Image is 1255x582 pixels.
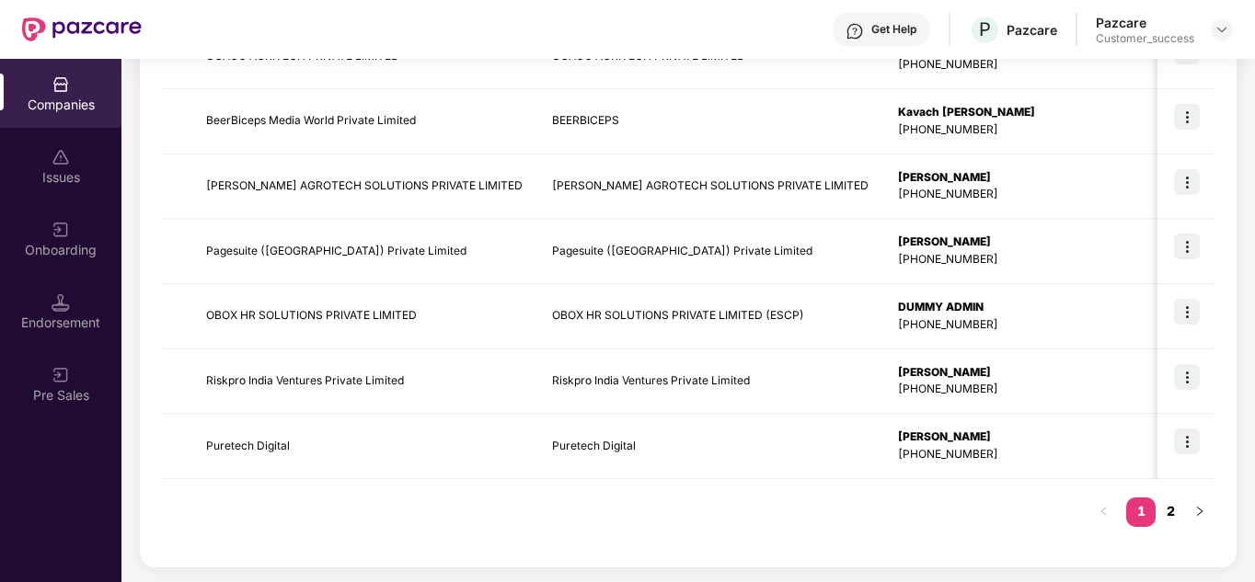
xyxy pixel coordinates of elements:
[1096,31,1194,46] div: Customer_success
[1174,428,1200,454] img: icon
[191,414,537,479] td: Puretech Digital
[191,154,537,220] td: [PERSON_NAME] AGROTECH SOLUTIONS PRIVATE LIMITED
[191,349,537,415] td: Riskpro India Ventures Private Limited
[1174,234,1200,259] img: icon
[537,414,883,479] td: Puretech Digital
[537,154,883,220] td: [PERSON_NAME] AGROTECH SOLUTIONS PRIVATE LIMITED
[1215,22,1229,37] img: svg+xml;base64,PHN2ZyBpZD0iRHJvcGRvd24tMzJ4MzIiIHhtbG5zPSJodHRwOi8vd3d3LnczLm9yZy8yMDAwL3N2ZyIgd2...
[1007,21,1057,39] div: Pazcare
[1194,506,1205,517] span: right
[1096,14,1194,31] div: Pazcare
[537,284,883,349] td: OBOX HR SOLUTIONS PRIVATE LIMITED (ESCP)
[1126,497,1156,527] li: 1
[871,22,916,37] div: Get Help
[1185,497,1215,527] button: right
[898,169,1133,187] div: [PERSON_NAME]
[979,18,991,40] span: P
[846,22,864,40] img: svg+xml;base64,PHN2ZyBpZD0iSGVscC0zMngzMiIgeG1sbnM9Imh0dHA6Ly93d3cudzMub3JnLzIwMDAvc3ZnIiB3aWR0aD...
[898,299,1133,316] div: DUMMY ADMIN
[1126,497,1156,525] a: 1
[52,366,70,384] img: svg+xml;base64,PHN2ZyB3aWR0aD0iMjAiIGhlaWdodD0iMjAiIHZpZXdCb3g9IjAgMCAyMCAyMCIgZmlsbD0ibm9uZSIgeG...
[52,148,70,166] img: svg+xml;base64,PHN2ZyBpZD0iSXNzdWVzX2Rpc2FibGVkIiB4bWxucz0iaHR0cDovL3d3dy53My5vcmcvMjAwMC9zdmciIH...
[1174,299,1200,325] img: icon
[898,446,1133,463] div: [PHONE_NUMBER]
[1174,104,1200,130] img: icon
[537,219,883,284] td: Pagesuite ([GEOGRAPHIC_DATA]) Private Limited
[1089,497,1119,527] li: Previous Page
[898,104,1133,121] div: Kavach [PERSON_NAME]
[898,251,1133,268] div: [PHONE_NUMBER]
[1156,497,1185,527] li: 2
[191,219,537,284] td: Pagesuite ([GEOGRAPHIC_DATA]) Private Limited
[898,428,1133,446] div: [PERSON_NAME]
[191,284,537,349] td: OBOX HR SOLUTIONS PRIVATE LIMITED
[1156,497,1185,525] a: 2
[898,364,1133,382] div: [PERSON_NAME]
[1099,506,1110,517] span: left
[1089,497,1119,527] button: left
[52,221,70,239] img: svg+xml;base64,PHN2ZyB3aWR0aD0iMjAiIGhlaWdodD0iMjAiIHZpZXdCb3g9IjAgMCAyMCAyMCIgZmlsbD0ibm9uZSIgeG...
[537,349,883,415] td: Riskpro India Ventures Private Limited
[52,293,70,312] img: svg+xml;base64,PHN2ZyB3aWR0aD0iMTQuNSIgaGVpZ2h0PSIxNC41IiB2aWV3Qm94PSIwIDAgMTYgMTYiIGZpbGw9Im5vbm...
[22,17,142,41] img: New Pazcare Logo
[898,56,1133,74] div: [PHONE_NUMBER]
[191,89,537,154] td: BeerBiceps Media World Private Limited
[898,234,1133,251] div: [PERSON_NAME]
[898,186,1133,203] div: [PHONE_NUMBER]
[537,89,883,154] td: BEERBICEPS
[1174,364,1200,390] img: icon
[898,121,1133,139] div: [PHONE_NUMBER]
[52,75,70,94] img: svg+xml;base64,PHN2ZyBpZD0iQ29tcGFuaWVzIiB4bWxucz0iaHR0cDovL3d3dy53My5vcmcvMjAwMC9zdmciIHdpZHRoPS...
[898,316,1133,334] div: [PHONE_NUMBER]
[1174,169,1200,195] img: icon
[898,381,1133,398] div: [PHONE_NUMBER]
[1185,497,1215,527] li: Next Page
